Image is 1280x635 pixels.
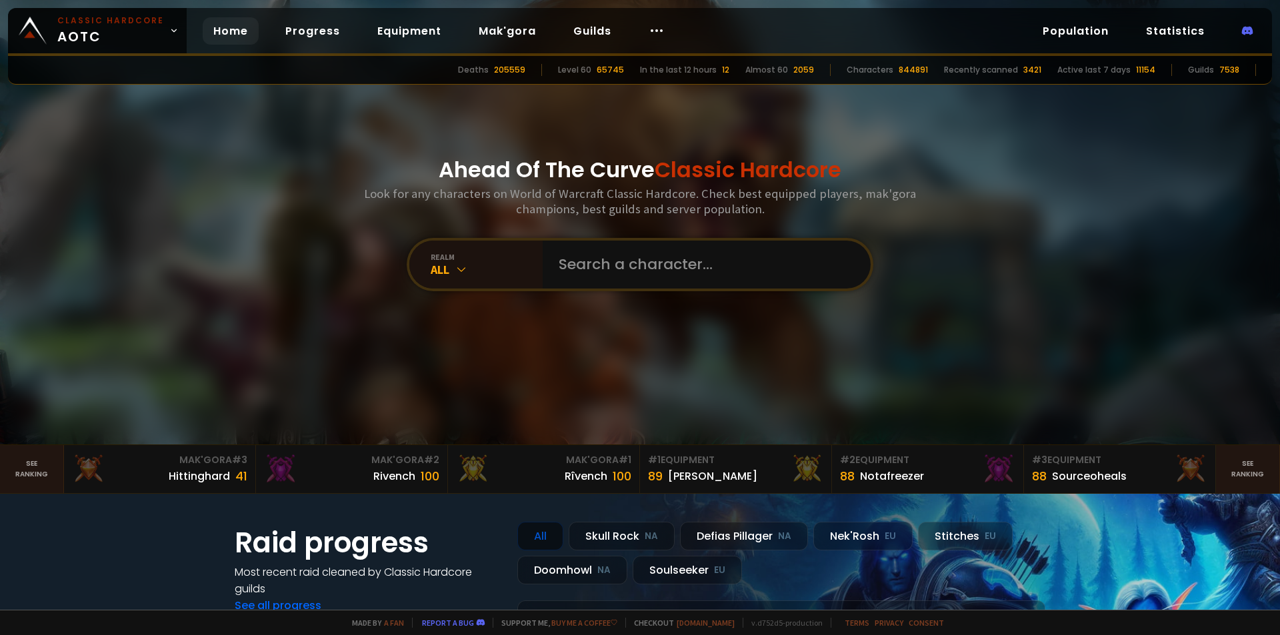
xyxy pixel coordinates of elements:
span: Made by [344,618,404,628]
div: Rivench [373,468,415,484]
div: 3421 [1023,64,1041,76]
div: Almost 60 [745,64,788,76]
a: Population [1032,17,1119,45]
a: #2Equipment88Notafreezer [832,445,1024,493]
span: # 2 [424,453,439,466]
a: Progress [275,17,351,45]
div: 89 [648,467,663,485]
div: Stitches [918,522,1013,550]
div: Characters [847,64,893,76]
a: #3Equipment88Sourceoheals [1024,445,1216,493]
div: Guilds [1188,64,1214,76]
span: Classic Hardcore [655,155,841,185]
h1: Ahead Of The Curve [439,154,841,186]
a: Report a bug [422,618,474,628]
div: Level 60 [558,64,591,76]
a: [DOMAIN_NAME] [677,618,735,628]
div: [PERSON_NAME] [668,468,757,484]
div: Mak'Gora [72,453,247,467]
small: NA [645,530,658,543]
div: Mak'Gora [456,453,631,467]
a: Buy me a coffee [551,618,617,628]
div: 88 [840,467,855,485]
div: 844891 [899,64,928,76]
span: # 3 [1032,453,1047,466]
small: Classic Hardcore [57,15,164,27]
input: Search a character... [551,241,855,289]
a: Privacy [875,618,903,628]
a: Mak'Gora#3Hittinghard41 [64,445,256,493]
a: Terms [845,618,869,628]
div: realm [431,252,543,262]
div: Mak'Gora [264,453,439,467]
div: 100 [421,467,439,485]
span: AOTC [57,15,164,47]
div: Hittinghard [169,468,230,484]
span: v. d752d5 - production [743,618,823,628]
a: Mak'Gora#1Rîvench100 [448,445,640,493]
div: 7538 [1219,64,1239,76]
span: # 3 [232,453,247,466]
div: All [517,522,563,550]
div: 2059 [793,64,814,76]
div: Equipment [1032,453,1207,467]
small: EU [985,530,996,543]
div: Equipment [840,453,1015,467]
div: Skull Rock [569,522,675,550]
a: a fan [384,618,404,628]
a: Guilds [563,17,622,45]
div: In the last 12 hours [640,64,717,76]
a: See all progress [235,598,321,613]
a: Statistics [1135,17,1215,45]
div: 100 [613,467,631,485]
div: Sourceoheals [1052,468,1127,484]
span: # 2 [840,453,855,466]
a: Home [203,17,259,45]
a: Consent [909,618,944,628]
div: Rîvench [565,468,607,484]
div: Active last 7 days [1057,64,1131,76]
span: Support me, [493,618,617,628]
div: Equipment [648,453,823,467]
div: Notafreezer [860,468,924,484]
small: EU [885,530,896,543]
small: NA [597,564,611,577]
h1: Raid progress [235,522,501,564]
div: Defias Pillager [680,522,808,550]
small: NA [778,530,791,543]
div: Recently scanned [944,64,1018,76]
a: Equipment [367,17,452,45]
div: 65745 [597,64,624,76]
small: EU [714,564,725,577]
span: # 1 [648,453,661,466]
h3: Look for any characters on World of Warcraft Classic Hardcore. Check best equipped players, mak'g... [359,186,921,217]
div: 12 [722,64,729,76]
a: Seeranking [1216,445,1280,493]
a: Mak'Gora#2Rivench100 [256,445,448,493]
div: Doomhowl [517,556,627,584]
div: 11154 [1136,64,1155,76]
div: 41 [235,467,247,485]
div: All [431,262,543,277]
a: Classic HardcoreAOTC [8,8,187,53]
a: Mak'gora [468,17,547,45]
div: 205559 [494,64,525,76]
span: # 1 [619,453,631,466]
div: Deaths [458,64,489,76]
div: Soulseeker [633,556,742,584]
div: 88 [1032,467,1047,485]
span: Checkout [625,618,735,628]
a: #1Equipment89[PERSON_NAME] [640,445,832,493]
h4: Most recent raid cleaned by Classic Hardcore guilds [235,564,501,597]
div: Nek'Rosh [813,522,913,550]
